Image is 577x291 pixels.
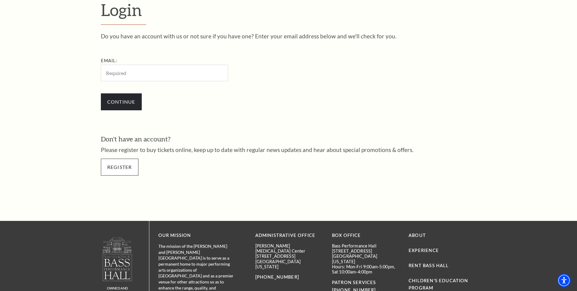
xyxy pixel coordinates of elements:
[409,233,426,238] a: About
[101,65,228,81] input: Required
[332,243,400,248] p: Bass Performance Hall
[101,58,118,63] label: Email:
[409,278,468,291] a: Children's Education Program
[101,93,142,110] input: Submit button
[101,159,138,176] a: Register
[332,254,400,264] p: [GEOGRAPHIC_DATA][US_STATE]
[332,264,400,275] p: Hours: Mon-Fri 9:00am-5:00pm, Sat 10:00am-4:00pm
[332,248,400,254] p: [STREET_ADDRESS]
[158,232,234,239] p: OUR MISSION
[332,232,400,239] p: BOX OFFICE
[255,243,323,254] p: [PERSON_NAME][MEDICAL_DATA] Center
[255,273,323,281] p: [PHONE_NUMBER]
[255,254,323,259] p: [STREET_ADDRESS]
[255,232,323,239] p: Administrative Office
[101,134,476,144] h3: Don't have an account?
[102,237,133,281] img: logo-footer.png
[557,274,571,287] div: Accessibility Menu
[101,33,476,39] p: Do you have an account with us or not sure if you have one? Enter your email address below and we...
[255,259,323,270] p: [GEOGRAPHIC_DATA][US_STATE]
[409,263,449,268] a: Rent Bass Hall
[409,248,439,253] a: Experience
[101,147,476,153] p: Please register to buy tickets online, keep up to date with regular news updates and hear about s...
